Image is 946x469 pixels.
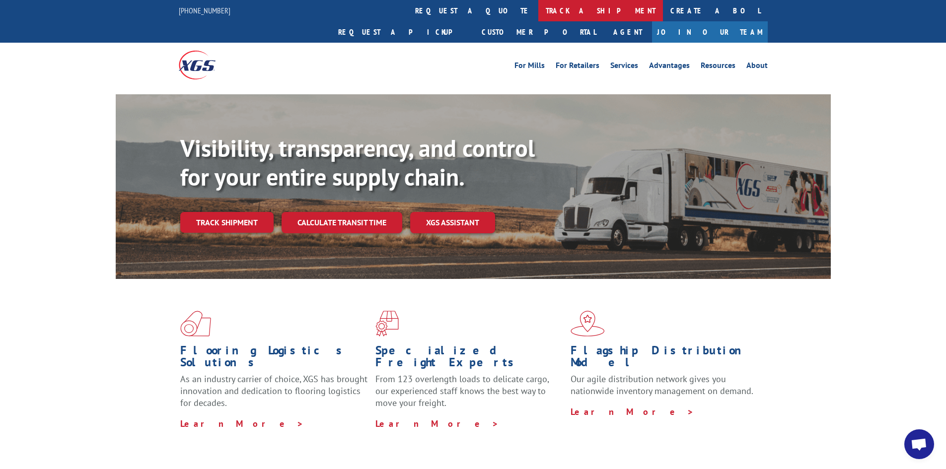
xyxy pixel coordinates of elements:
[701,62,735,72] a: Resources
[331,21,474,43] a: Request a pickup
[375,373,563,417] p: From 123 overlength loads to delicate cargo, our experienced staff knows the best way to move you...
[649,62,690,72] a: Advantages
[410,212,495,233] a: XGS ASSISTANT
[180,418,304,429] a: Learn More >
[282,212,402,233] a: Calculate transit time
[375,344,563,373] h1: Specialized Freight Experts
[180,373,367,408] span: As an industry carrier of choice, XGS has brought innovation and dedication to flooring logistics...
[571,373,753,397] span: Our agile distribution network gives you nationwide inventory management on demand.
[375,311,399,336] img: xgs-icon-focused-on-flooring-red
[571,406,694,417] a: Learn More >
[746,62,768,72] a: About
[556,62,599,72] a: For Retailers
[179,5,230,15] a: [PHONE_NUMBER]
[180,133,535,192] b: Visibility, transparency, and control for your entire supply chain.
[180,212,274,233] a: Track shipment
[375,418,499,429] a: Learn More >
[571,344,758,373] h1: Flagship Distribution Model
[474,21,603,43] a: Customer Portal
[180,311,211,336] img: xgs-icon-total-supply-chain-intelligence-red
[603,21,652,43] a: Agent
[904,429,934,459] div: Open chat
[610,62,638,72] a: Services
[514,62,545,72] a: For Mills
[652,21,768,43] a: Join Our Team
[571,311,605,336] img: xgs-icon-flagship-distribution-model-red
[180,344,368,373] h1: Flooring Logistics Solutions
